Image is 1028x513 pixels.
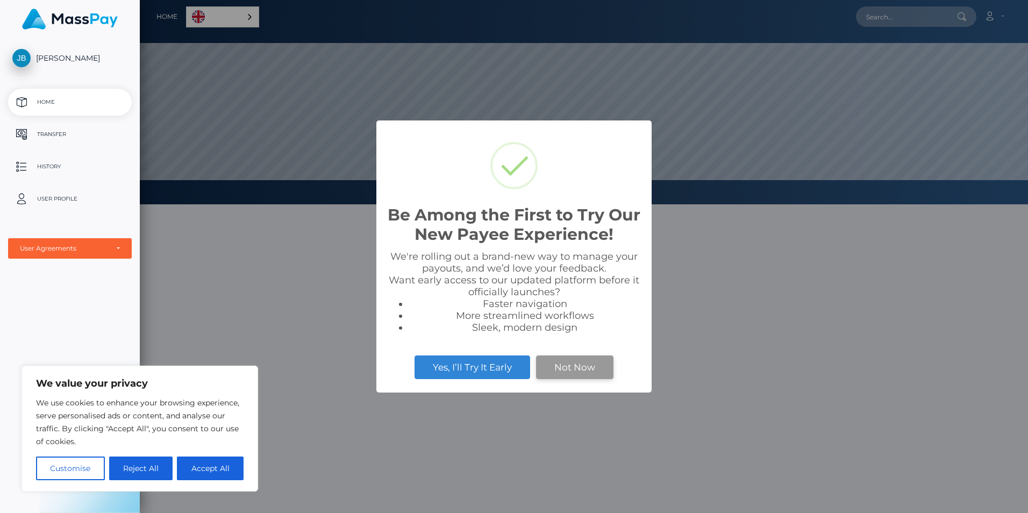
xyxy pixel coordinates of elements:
[36,377,244,390] p: We value your privacy
[409,322,641,333] li: Sleek, modern design
[22,9,118,30] img: MassPay
[387,205,641,244] h2: Be Among the First to Try Our New Payee Experience!
[109,457,173,480] button: Reject All
[177,457,244,480] button: Accept All
[36,396,244,448] p: We use cookies to enhance your browsing experience, serve personalised ads or content, and analys...
[12,94,127,110] p: Home
[22,366,258,491] div: We value your privacy
[36,457,105,480] button: Customise
[12,191,127,207] p: User Profile
[387,251,641,333] div: We're rolling out a brand-new way to manage your payouts, and we’d love your feedback. Want early...
[409,298,641,310] li: Faster navigation
[20,244,108,253] div: User Agreements
[8,53,132,63] span: [PERSON_NAME]
[415,355,530,379] button: Yes, I’ll Try It Early
[8,238,132,259] button: User Agreements
[12,159,127,175] p: History
[536,355,613,379] button: Not Now
[409,310,641,322] li: More streamlined workflows
[12,126,127,142] p: Transfer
